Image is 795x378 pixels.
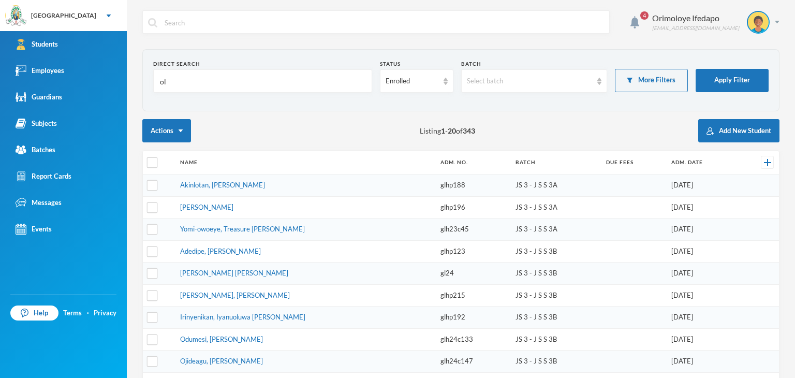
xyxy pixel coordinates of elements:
[16,65,64,76] div: Employees
[435,175,510,197] td: glhp188
[159,70,366,93] input: Name, Admin No, Phone number, Email Address
[448,126,456,135] b: 20
[510,175,601,197] td: JS 3 - J S S 3A
[441,126,445,135] b: 1
[164,11,604,34] input: Search
[180,225,305,233] a: Yomi-owoeye, Treasure [PERSON_NAME]
[435,196,510,219] td: glhp196
[435,328,510,351] td: glh24c133
[435,351,510,373] td: glh24c147
[666,263,739,285] td: [DATE]
[510,307,601,329] td: JS 3 - J S S 3B
[142,119,191,142] button: Actions
[420,125,475,136] span: Listing - of
[698,119,779,142] button: Add New Student
[510,351,601,373] td: JS 3 - J S S 3B
[435,151,510,175] th: Adm. No.
[16,118,57,129] div: Subjects
[16,171,71,182] div: Report Cards
[666,284,739,307] td: [DATE]
[180,357,263,365] a: Ojideagu, [PERSON_NAME]
[666,240,739,263] td: [DATE]
[467,76,592,86] div: Select batch
[435,240,510,263] td: glhp123
[666,219,739,241] td: [DATE]
[380,60,453,68] div: Status
[180,203,233,211] a: [PERSON_NAME]
[180,269,288,277] a: [PERSON_NAME] [PERSON_NAME]
[435,284,510,307] td: glhp215
[180,313,305,321] a: Irinyenikan, Iyanuoluwa [PERSON_NAME]
[6,6,26,26] img: logo
[148,18,157,27] img: search
[180,291,290,299] a: [PERSON_NAME], [PERSON_NAME]
[510,151,601,175] th: Batch
[31,11,96,20] div: [GEOGRAPHIC_DATA]
[435,307,510,329] td: glhp192
[666,328,739,351] td: [DATE]
[180,247,261,255] a: Adedipe, [PERSON_NAME]
[666,196,739,219] td: [DATE]
[461,60,607,68] div: Batch
[175,151,435,175] th: Name
[510,328,601,351] td: JS 3 - J S S 3B
[180,335,263,343] a: Odumesi, [PERSON_NAME]
[435,219,510,241] td: glh23c45
[16,144,55,155] div: Batches
[640,11,649,20] span: 4
[16,92,62,103] div: Guardians
[666,307,739,329] td: [DATE]
[435,263,510,285] td: gl24
[615,69,688,92] button: More Filters
[463,126,475,135] b: 343
[510,219,601,241] td: JS 3 - J S S 3A
[510,263,601,285] td: JS 3 - J S S 3B
[16,197,62,208] div: Messages
[87,308,89,318] div: ·
[601,151,666,175] th: Due Fees
[652,24,739,32] div: [EMAIL_ADDRESS][DOMAIN_NAME]
[16,39,58,50] div: Students
[153,60,372,68] div: Direct Search
[10,306,58,321] a: Help
[180,181,265,189] a: Akinlotan, [PERSON_NAME]
[94,308,116,318] a: Privacy
[666,151,739,175] th: Adm. Date
[696,69,769,92] button: Apply Filter
[16,224,52,235] div: Events
[386,76,438,86] div: Enrolled
[652,12,739,24] div: Orimoloye Ifedapo
[510,240,601,263] td: JS 3 - J S S 3B
[510,284,601,307] td: JS 3 - J S S 3B
[510,196,601,219] td: JS 3 - J S S 3A
[63,308,82,318] a: Terms
[666,175,739,197] td: [DATE]
[666,351,739,373] td: [DATE]
[764,159,771,166] img: +
[748,12,769,33] img: STUDENT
